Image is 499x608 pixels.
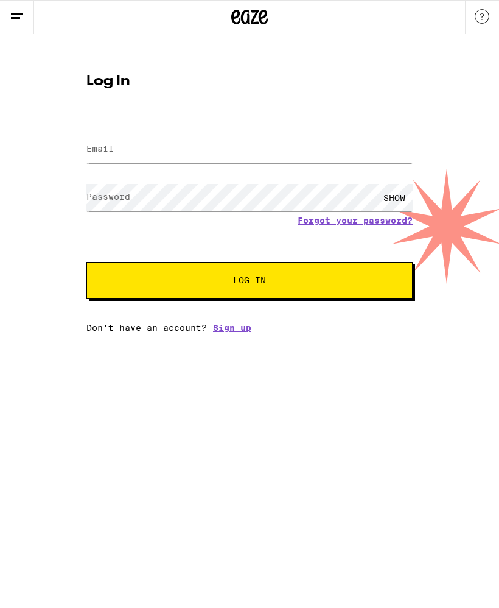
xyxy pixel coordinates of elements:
label: Password [86,192,130,202]
div: Don't have an account? [86,323,413,333]
h1: Log In [86,74,413,89]
a: Sign up [213,323,251,333]
a: Forgot your password? [298,216,413,225]
input: Email [86,136,413,163]
label: Email [86,144,114,154]
button: Log In [86,262,413,299]
span: Log In [233,276,266,285]
div: SHOW [376,184,413,211]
